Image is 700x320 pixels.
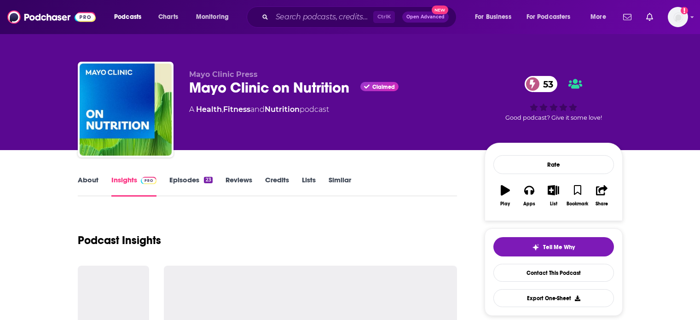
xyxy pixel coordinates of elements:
[196,11,229,23] span: Monitoring
[596,201,608,207] div: Share
[550,201,557,207] div: List
[584,10,618,24] button: open menu
[566,179,590,212] button: Bookmark
[204,177,212,183] div: 23
[619,9,635,25] a: Show notifications dropdown
[432,6,448,14] span: New
[189,70,258,79] span: Mayo Clinic Press
[485,70,623,127] div: 53Good podcast? Give it some love!
[373,11,395,23] span: Ctrl K
[406,15,445,19] span: Open Advanced
[108,10,153,24] button: open menu
[372,85,395,89] span: Claimed
[532,244,539,251] img: tell me why sparkle
[222,105,223,114] span: ,
[525,76,558,92] a: 53
[590,11,606,23] span: More
[223,105,250,114] a: Fitness
[668,7,688,27] img: User Profile
[517,179,541,212] button: Apps
[526,11,571,23] span: For Podcasters
[255,6,465,28] div: Search podcasts, credits, & more...
[329,175,351,197] a: Similar
[272,10,373,24] input: Search podcasts, credits, & more...
[505,114,602,121] span: Good podcast? Give it some love!
[475,11,511,23] span: For Business
[196,105,222,114] a: Health
[500,201,510,207] div: Play
[114,11,141,23] span: Podcasts
[7,8,96,26] img: Podchaser - Follow, Share and Rate Podcasts
[590,179,613,212] button: Share
[493,264,614,282] a: Contact This Podcast
[111,175,157,197] a: InsightsPodchaser Pro
[493,155,614,174] div: Rate
[302,175,316,197] a: Lists
[493,179,517,212] button: Play
[169,175,212,197] a: Episodes23
[158,11,178,23] span: Charts
[78,233,161,247] h1: Podcast Insights
[642,9,657,25] a: Show notifications dropdown
[265,175,289,197] a: Credits
[681,7,688,14] svg: Add a profile image
[668,7,688,27] button: Show profile menu
[250,105,265,114] span: and
[543,244,575,251] span: Tell Me Why
[141,177,157,184] img: Podchaser Pro
[469,10,523,24] button: open menu
[226,175,252,197] a: Reviews
[534,76,558,92] span: 53
[668,7,688,27] span: Logged in as NickG
[402,12,449,23] button: Open AdvancedNew
[189,104,329,115] div: A podcast
[78,175,98,197] a: About
[567,201,588,207] div: Bookmark
[190,10,241,24] button: open menu
[80,64,172,156] img: Mayo Clinic on Nutrition
[152,10,184,24] a: Charts
[521,10,584,24] button: open menu
[523,201,535,207] div: Apps
[493,289,614,307] button: Export One-Sheet
[493,237,614,256] button: tell me why sparkleTell Me Why
[541,179,565,212] button: List
[265,105,300,114] a: Nutrition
